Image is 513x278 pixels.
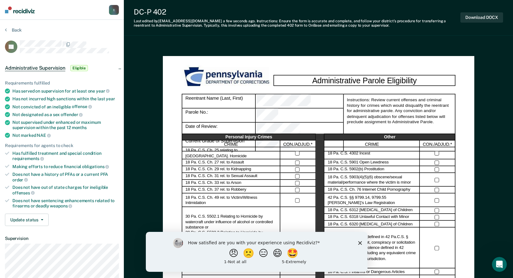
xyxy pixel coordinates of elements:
span: offenses [12,190,35,195]
label: 18 Pa. C.S. Ch. 25 relating to [GEOGRAPHIC_DATA]. Homicide [185,148,277,159]
span: NAE [37,133,50,138]
label: 18 Pa. C.S. Ch. 33 rel. to Arson [185,180,241,186]
span: requirements [12,156,44,161]
span: year [96,89,110,93]
label: 18 Pa. C.S. Ch. 76 Internet Child Pornography [328,187,410,193]
label: 18 Pa. C.S. Firearms or Dangerous Articles [328,269,404,275]
label: 18 Pa. C.S. 6318 Unlawful Contact with Minor [328,215,409,220]
div: Last edited by [EMAIL_ADDRESS][DOMAIN_NAME] . Instructions: Ensure the form is accurate and compl... [134,19,460,28]
div: CON./ADJUD.* [420,141,455,147]
iframe: Intercom live chat [492,257,507,272]
span: obligations [82,164,109,169]
button: t [109,5,119,15]
label: 30 Pa. C.S. 5502.1 Relating to Homicide by watercraft under influence of alcohol or controlled su... [185,214,277,268]
label: 18 Pa. C.S. 6320 [MEDICAL_DATA] of Children [328,221,412,227]
button: Download DOCX [460,12,503,23]
button: Back [5,27,22,33]
div: Date of Review: [255,123,343,137]
button: Update status [5,214,49,226]
span: Administrative Supervision [5,65,65,71]
label: 18 Pa. C.S. 5901 Open Lewdness [328,160,389,166]
span: months [72,125,87,130]
label: 18 Pa. C.S. Ch. 49 rel. to Victim/Witness Intimidation [185,195,277,206]
div: Not supervised under enhanced or maximum supervision within the past 12 [12,120,119,130]
div: Has fulfilled treatment and special condition [12,151,119,161]
span: a few seconds ago [223,19,255,23]
div: Other [324,134,455,141]
div: Has served on supervision for at least one [12,88,119,94]
div: Not designated as a sex [12,112,119,117]
label: 18 Pa. C.S. Ch. 27 rel. to Assault [185,160,244,166]
label: 42 Pa. C.S. §§ 9799.14, 9799.55 [PERSON_NAME]’s Law Registration [328,195,416,206]
div: Parole No.: [255,109,343,123]
span: Eligible [70,65,88,71]
label: 18 Pa. C.S. 4302 Incest [328,150,370,156]
dt: Supervision [5,236,119,241]
div: Not marked [12,132,119,138]
span: offender [61,112,83,117]
div: Reentrant Name (Last, First) [182,94,256,109]
iframe: Survey by Kim from Recidiviz [146,232,367,272]
img: Recidiviz [5,7,35,13]
label: 18 Pa. C.S. 6312 [MEDICAL_DATA] of Children [328,208,412,213]
div: Requirements for agents to check [5,143,119,148]
img: PDOC Logo [182,65,273,89]
div: Administrative Parole Eligibility [273,75,455,86]
label: 18 Pa. C.S. 5903(4)(5)(6) obscene/sexual material/performance where the victim is minor [328,174,416,185]
div: Does not have a history of PFAs or a current PFA order [12,172,119,182]
div: Date of Review: [182,123,256,137]
div: Reentrant Name (Last, First) [255,94,343,109]
span: offense [72,104,92,109]
div: Requirements fulfilled [5,80,119,86]
div: CON./ADJUD.* [280,141,316,147]
div: CRIME [182,141,280,147]
div: Instructions: Review current offenses and criminal history for crimes which would disqualify the ... [343,94,455,151]
span: year [106,96,115,101]
label: 18 Pa. C.S. Ch. 37 rel. to Robbery [185,187,246,193]
div: Making efforts to reduce financial [12,164,119,169]
label: 18 Pa. C.S. 5902(b) Prostitution [328,167,384,172]
div: Does not have sentencing enhancements related to firearms or deadly [12,198,119,209]
div: Parole No.: [182,109,256,123]
label: 18 Pa. C.S. Ch. 29 rel. to Kidnapping [185,167,251,172]
div: Not convicted of an ineligible [12,104,119,110]
label: Any crime of violence defined in 42 Pa.C.S. § 9714(g), or any attempt, conspiracy or solicitation... [328,234,416,262]
div: Does not have out of state charges for ineligible [12,185,119,195]
div: DC-P 402 [134,7,460,16]
span: weapons [50,203,72,208]
div: CRIME [324,141,420,147]
div: Personal Injury Crimes [182,134,316,141]
label: 18 Pa. C.S. Ch. 31 rel. to Sexual Assault [185,174,257,179]
div: Has not incurred high sanctions within the last [12,96,119,102]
